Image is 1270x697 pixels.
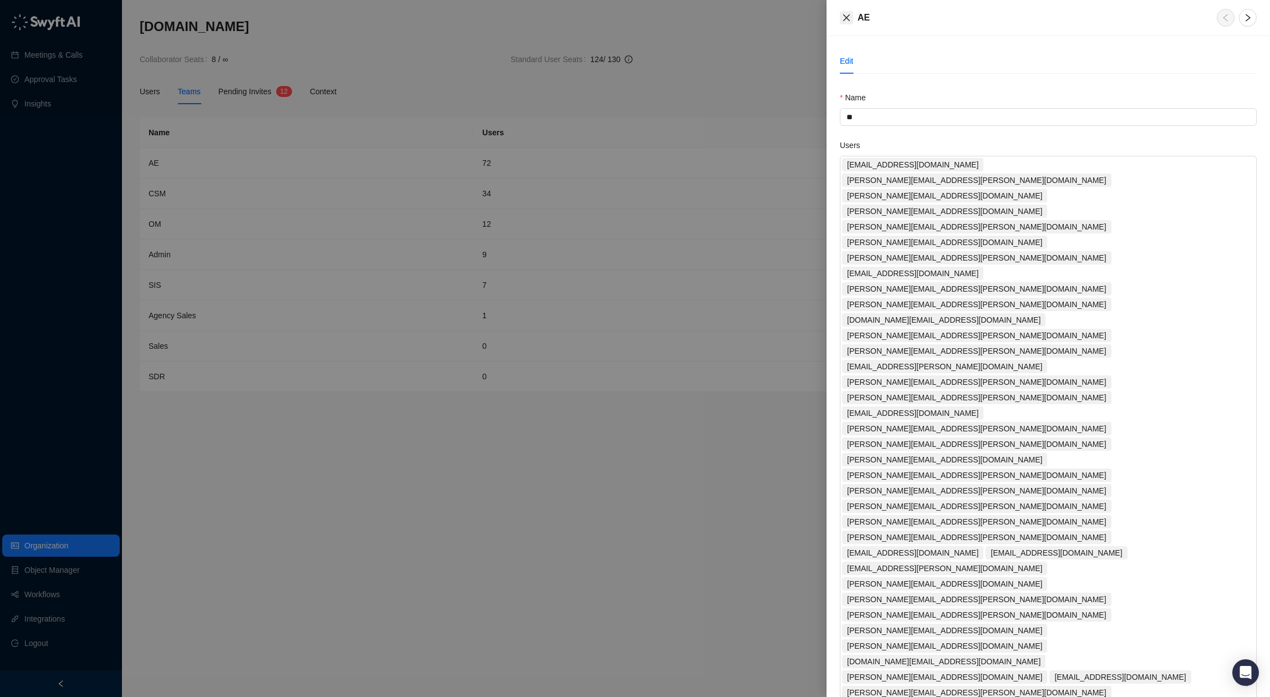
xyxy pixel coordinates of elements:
[842,484,1111,497] span: esteban.chavez@synthesia.io
[842,453,1047,466] span: tyler.bingxiang@synthesia.io
[847,205,1042,217] span: [PERSON_NAME][EMAIL_ADDRESS][DOMAIN_NAME]
[1232,659,1259,686] div: Open Intercom Messenger
[847,236,1042,248] span: [PERSON_NAME][EMAIL_ADDRESS][DOMAIN_NAME]
[842,236,1047,249] span: stefano.pecora@synthesia.io
[840,91,874,104] label: Name
[842,13,851,22] span: close
[842,655,1045,668] span: jack.fox@synthesia.io
[847,360,1042,373] span: [EMAIL_ADDRESS][PERSON_NAME][DOMAIN_NAME]
[842,251,1111,264] span: jessica.wilbor@synthesia.io
[842,670,1047,684] span: melissa.weyn@synthesia.io
[842,391,1111,404] span: stuart.hartmann@synthesia.io
[847,391,1106,404] span: [PERSON_NAME][EMAIL_ADDRESS][PERSON_NAME][DOMAIN_NAME]
[1049,670,1191,684] span: will.train@synthesia.io
[842,329,1111,342] span: jamie.machin@synthesia.io
[842,344,1111,358] span: tom.cole@synthesia.io
[847,376,1106,388] span: [PERSON_NAME][EMAIL_ADDRESS][PERSON_NAME][DOMAIN_NAME]
[847,314,1041,326] span: [DOMAIN_NAME][EMAIL_ADDRESS][DOMAIN_NAME]
[847,407,978,419] span: [EMAIL_ADDRESS][DOMAIN_NAME]
[847,298,1106,311] span: [PERSON_NAME][EMAIL_ADDRESS][PERSON_NAME][DOMAIN_NAME]
[842,515,1111,528] span: geoffrey.murphy@synthesia.io
[986,546,1127,559] span: will.eves@synthesia.io
[847,267,978,279] span: [EMAIL_ADDRESS][DOMAIN_NAME]
[842,469,1111,482] span: milagros.jaime@synthesia.io
[847,423,1106,435] span: [PERSON_NAME][EMAIL_ADDRESS][PERSON_NAME][DOMAIN_NAME]
[842,298,1111,311] span: ross.watson@synthesia.io
[842,189,1047,202] span: lawrence.keltie@synthesia.io
[842,593,1111,606] span: andrew.thomas@synthesia.io
[842,313,1045,327] span: jane.li@synthesia.io
[842,608,1111,622] span: jarod.groome@synthesia.io
[847,578,1042,590] span: [PERSON_NAME][EMAIL_ADDRESS][DOMAIN_NAME]
[842,375,1111,389] span: ryan.holleran@synthesia.io
[847,516,1106,528] span: [PERSON_NAME][EMAIL_ADDRESS][PERSON_NAME][DOMAIN_NAME]
[842,577,1047,591] span: philipp.wursch@synthesia.io
[842,500,1111,513] span: josh.alidina@synthesia.io
[842,360,1047,373] span: matt.cotter@synthesia.io
[847,252,1106,264] span: [PERSON_NAME][EMAIL_ADDRESS][PERSON_NAME][DOMAIN_NAME]
[840,11,853,24] button: Close
[840,108,1257,126] input: Name
[1243,13,1252,22] span: right
[842,624,1047,637] span: george.wedd@synthesia.io
[847,174,1106,186] span: [PERSON_NAME][EMAIL_ADDRESS][PERSON_NAME][DOMAIN_NAME]
[842,220,1111,233] span: felix.spyrka@synthesia.io
[842,562,1047,575] span: caitlin.lejeune@synthesia.io
[847,500,1106,512] span: [PERSON_NAME][EMAIL_ADDRESS][PERSON_NAME][DOMAIN_NAME]
[840,139,868,151] label: Users
[842,639,1047,653] span: ryan.lawn@synthesia.io
[842,546,983,559] span: alexa.zovdun@synthesia.io
[847,469,1106,481] span: [PERSON_NAME][EMAIL_ADDRESS][PERSON_NAME][DOMAIN_NAME]
[847,159,978,171] span: [EMAIL_ADDRESS][DOMAIN_NAME]
[847,562,1042,574] span: [EMAIL_ADDRESS][PERSON_NAME][DOMAIN_NAME]
[842,282,1111,296] span: mark.brooks@synthesia.io
[847,190,1042,202] span: [PERSON_NAME][EMAIL_ADDRESS][DOMAIN_NAME]
[840,55,853,67] div: Edit
[847,640,1042,652] span: [PERSON_NAME][EMAIL_ADDRESS][DOMAIN_NAME]
[842,205,1047,218] span: sebastian.beierling@synthesia.io
[847,531,1106,543] span: [PERSON_NAME][EMAIL_ADDRESS][PERSON_NAME][DOMAIN_NAME]
[847,609,1106,621] span: [PERSON_NAME][EMAIL_ADDRESS][PERSON_NAME][DOMAIN_NAME]
[847,329,1106,342] span: [PERSON_NAME][EMAIL_ADDRESS][PERSON_NAME][DOMAIN_NAME]
[842,406,983,420] span: sammi.silver@synthesia.io
[858,11,870,24] h5: AE
[847,454,1042,466] span: [PERSON_NAME][EMAIL_ADDRESS][DOMAIN_NAME]
[847,345,1106,357] span: [PERSON_NAME][EMAIL_ADDRESS][PERSON_NAME][DOMAIN_NAME]
[842,267,983,280] span: maddie@synthesia.io
[842,158,983,171] span: hadrien.carnot@synthesia.io
[847,655,1041,668] span: [DOMAIN_NAME][EMAIL_ADDRESS][DOMAIN_NAME]
[842,174,1111,187] span: casey.masciantonio@synthesia.io
[842,531,1111,544] span: evan.kelsay@synthesia.io
[847,671,1042,683] span: [PERSON_NAME][EMAIL_ADDRESS][DOMAIN_NAME]
[847,624,1042,637] span: [PERSON_NAME][EMAIL_ADDRESS][DOMAIN_NAME]
[847,221,1106,233] span: [PERSON_NAME][EMAIL_ADDRESS][PERSON_NAME][DOMAIN_NAME]
[842,422,1111,435] span: nicholas.dinapoli@synthesia.io
[847,438,1106,450] span: [PERSON_NAME][EMAIL_ADDRESS][PERSON_NAME][DOMAIN_NAME]
[847,547,978,559] span: [EMAIL_ADDRESS][DOMAIN_NAME]
[991,547,1122,559] span: [EMAIL_ADDRESS][DOMAIN_NAME]
[1054,671,1186,683] span: [EMAIL_ADDRESS][DOMAIN_NAME]
[847,485,1106,497] span: [PERSON_NAME][EMAIL_ADDRESS][PERSON_NAME][DOMAIN_NAME]
[842,437,1111,451] span: isabelle.soares@synthesia.io
[847,593,1106,606] span: [PERSON_NAME][EMAIL_ADDRESS][PERSON_NAME][DOMAIN_NAME]
[847,283,1106,295] span: [PERSON_NAME][EMAIL_ADDRESS][PERSON_NAME][DOMAIN_NAME]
